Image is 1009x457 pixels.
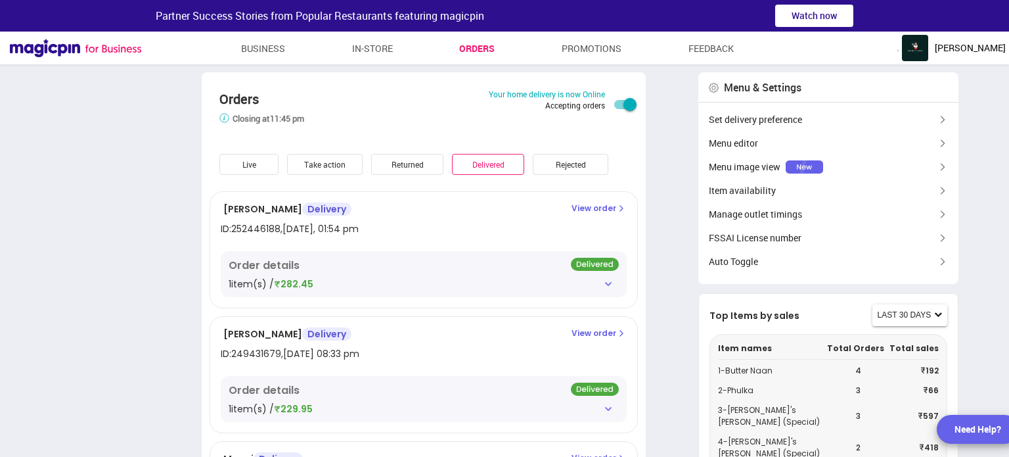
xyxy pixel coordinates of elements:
[572,203,627,214] p: View order
[937,184,948,197] img: brown-left-arrow.fb4dc0c6.svg
[724,80,801,95] div: Menu & Settings
[937,160,948,174] img: brown-left-arrow.fb4dc0c6.svg
[827,343,884,354] p: Total Orders
[452,154,524,175] div: Delivered
[827,385,889,397] p: 3
[489,89,605,100] div: Your home delivery is now Online
[698,203,958,226] div: Manage outlet timings
[221,222,359,235] div: ID: 252446188 , [DATE], 01:54 pm
[718,365,827,377] p: 1 - Butter Naan
[718,385,827,397] p: 2 - Phulka
[274,277,313,291] span: ₹282.45
[219,90,403,109] div: Orders
[533,154,608,175] div: Rejected
[223,327,302,341] span: [PERSON_NAME]
[489,100,605,111] div: Accepting orders
[827,442,889,454] p: 2
[233,112,304,125] a: Closing at 11:45 pm
[274,402,313,416] span: ₹229.95
[889,410,939,422] p: ₹ 597
[698,132,958,155] div: Menu editor
[889,343,939,354] p: Total sales
[827,365,889,377] p: 4
[935,41,1006,55] span: [PERSON_NAME]
[229,258,300,274] p: Order details
[889,385,939,397] p: ₹ 66
[287,154,363,175] div: Take action
[698,179,958,203] div: Item availability
[221,347,359,360] div: ID: 249431679 , [DATE] 08:33 pm
[241,37,285,60] a: Business
[718,404,827,428] p: 3 - [PERSON_NAME]'s [PERSON_NAME] (Special)
[889,365,939,377] p: ₹ 192
[709,160,780,174] span: Menu image view
[786,160,823,174] img: YflcK9-LCSVd7asiAMa6OG5Soj5G5oEY0VBTal2rwWujBQGMsMz-DBXfVvVxTP2yk3H6lAgU7BDdntlYDw6IrSbiFq3a0-_NW...
[459,37,495,60] a: Orders
[872,304,948,326] button: last 30 days
[302,203,351,216] span: Delivery
[889,442,939,454] p: ₹ 418
[937,113,948,126] img: brown-left-arrow.fb4dc0c6.svg
[878,308,931,322] span: last 30 days
[352,37,393,60] a: In-store
[792,9,837,22] span: Watch now
[775,5,853,27] button: Watch now
[902,35,928,61] img: logo
[698,250,958,274] div: Auto Toggle
[709,309,866,322] p: Top Items by sales
[709,83,719,93] img: home-delivery-settings-gear-icon.8147a7ec.svg
[10,39,141,57] img: Magicpin
[688,37,734,60] a: Feedback
[219,154,279,175] div: Live
[229,383,300,398] p: Order details
[603,404,614,414] img: OIuCMVwwuKl4D3yIiIiIiIiIiIvLtA0e7Wy6Q6QpzAAAAAElFTkSuQmCC
[371,154,443,175] div: Returned
[937,231,948,245] img: brown-left-arrow.fb4dc0c6.svg
[603,279,614,289] img: OIuCMVwwuKl4D3yIiIiIiIiIiIvLtA0e7Wy6Q6QpzAAAAAElFTkSuQmCC
[937,208,948,221] img: brown-left-arrow.fb4dc0c6.svg
[302,327,351,341] span: Delivery
[219,113,229,123] img: info
[156,9,484,23] span: Partner Success Stories from Popular Restaurants featuring magicpin
[572,327,627,339] p: View order
[229,402,274,416] span: 1 item(s) /
[827,410,889,422] p: 3
[698,108,958,132] div: Set delivery preference
[718,343,822,354] p: Item names
[937,255,948,268] img: brown-left-arrow.fb4dc0c6.svg
[562,37,621,60] a: Promotions
[698,226,958,250] div: FSSAI License number
[954,423,1001,436] div: Need Help?
[223,203,302,216] span: [PERSON_NAME]
[229,277,274,291] span: 1 item(s) /
[937,137,948,150] img: brown-left-arrow.fb4dc0c6.svg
